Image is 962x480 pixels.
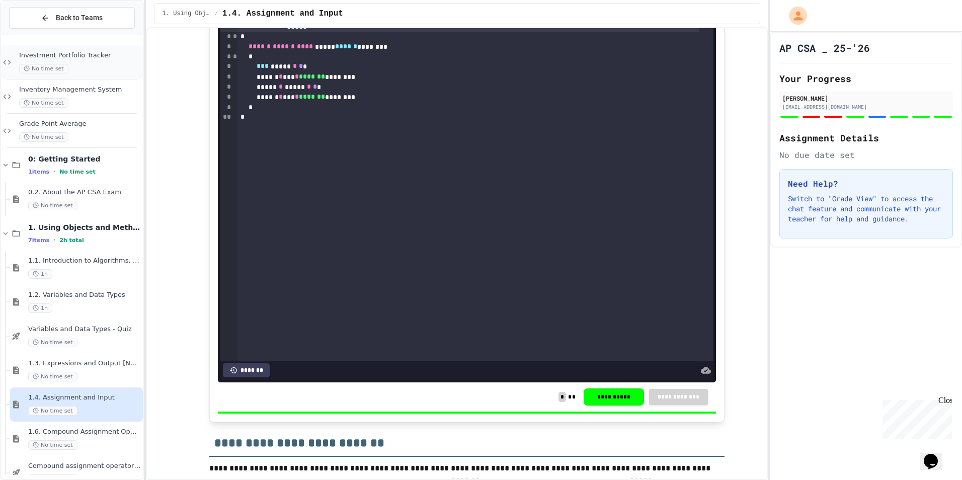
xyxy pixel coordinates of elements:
div: [EMAIL_ADDRESS][DOMAIN_NAME] [782,103,950,111]
span: 1. Using Objects and Methods [163,10,211,18]
span: Grade Point Average [19,120,141,128]
span: No time set [19,132,68,142]
span: Back to Teams [56,13,103,23]
h2: Assignment Details [779,131,953,145]
iframe: chat widget [920,440,952,470]
h3: Need Help? [788,178,944,190]
button: Back to Teams [9,7,135,29]
p: Switch to "Grade View" to access the chat feature and communicate with your teacher for help and ... [788,194,944,224]
span: No time set [28,406,77,416]
span: 1.2. Variables and Data Types [28,291,141,299]
span: Variables and Data Types - Quiz [28,325,141,334]
span: / [215,10,218,18]
span: No time set [19,98,68,108]
span: 1 items [28,169,49,175]
div: [PERSON_NAME] [782,94,950,103]
h1: AP CSA _ 25-'26 [779,41,870,55]
div: No due date set [779,149,953,161]
span: 0: Getting Started [28,154,141,164]
div: My Account [778,4,810,27]
span: No time set [28,440,77,450]
span: 0.2. About the AP CSA Exam [28,188,141,197]
iframe: chat widget [878,396,952,439]
span: 1.1. Introduction to Algorithms, Programming, and Compilers [28,257,141,265]
span: Investment Portfolio Tracker [19,51,141,60]
span: 1.4. Assignment and Input [222,8,343,20]
span: 1.4. Assignment and Input [28,393,141,402]
span: No time set [59,169,96,175]
span: Compound assignment operators - Quiz [28,462,141,470]
span: 1h [28,303,52,313]
span: 7 items [28,237,49,244]
span: No time set [19,64,68,73]
h2: Your Progress [779,71,953,86]
span: No time set [28,372,77,381]
span: Inventory Management System [19,86,141,94]
span: 1. Using Objects and Methods [28,223,141,232]
span: 1.3. Expressions and Output [New] [28,359,141,368]
span: No time set [28,338,77,347]
span: 2h total [59,237,84,244]
span: No time set [28,201,77,210]
span: 1h [28,269,52,279]
span: • [53,168,55,176]
div: Chat with us now!Close [4,4,69,64]
span: • [53,236,55,244]
span: 1.6. Compound Assignment Operators [28,428,141,436]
